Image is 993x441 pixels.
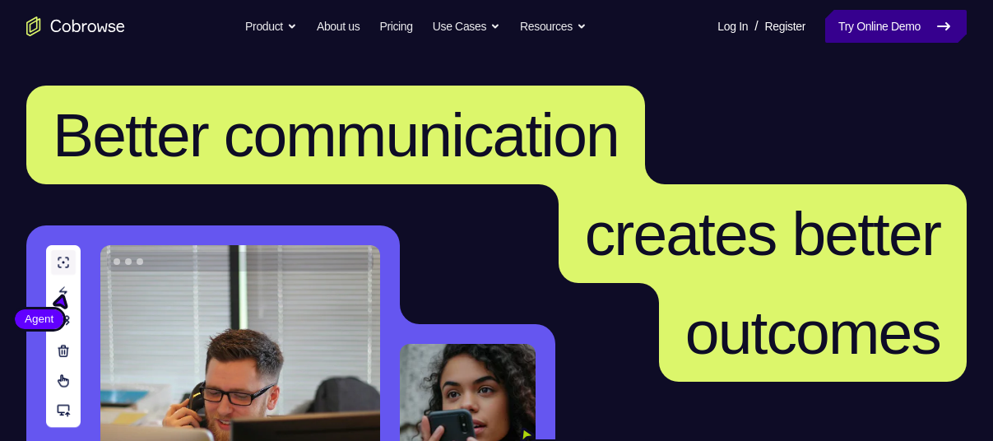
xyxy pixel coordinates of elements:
[433,10,500,43] button: Use Cases
[765,10,805,43] a: Register
[825,10,967,43] a: Try Online Demo
[520,10,587,43] button: Resources
[317,10,360,43] a: About us
[26,16,125,36] a: Go to the home page
[717,10,748,43] a: Log In
[685,298,940,367] span: outcomes
[585,199,940,268] span: creates better
[245,10,297,43] button: Product
[754,16,758,36] span: /
[379,10,412,43] a: Pricing
[53,100,619,169] span: Better communication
